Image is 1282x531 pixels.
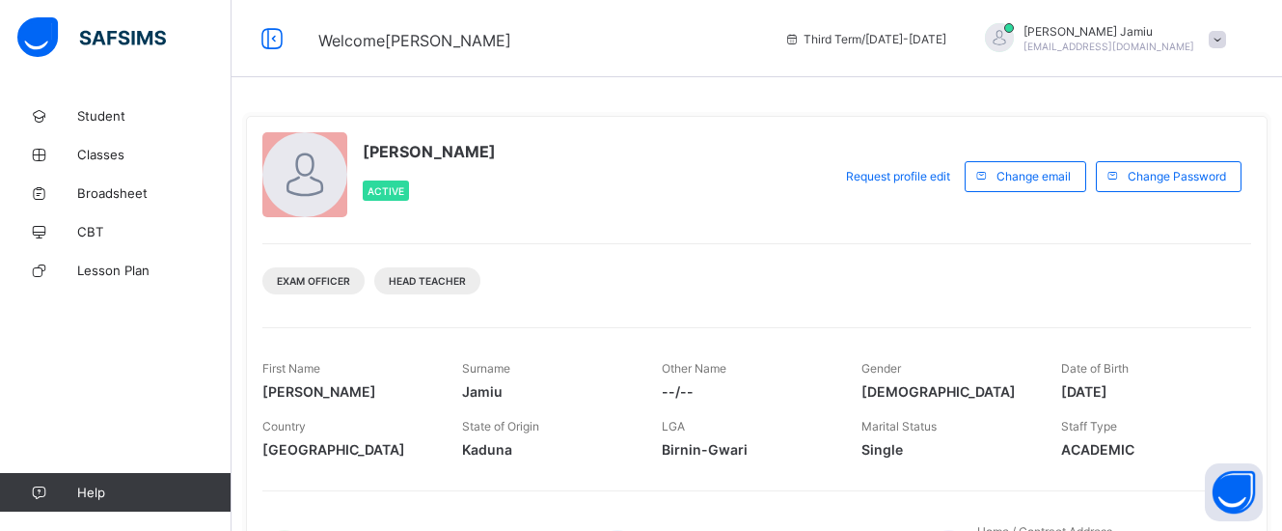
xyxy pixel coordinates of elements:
[1128,169,1226,183] span: Change Password
[462,419,539,433] span: State of Origin
[846,169,950,183] span: Request profile edit
[462,383,633,400] span: Jamiu
[1023,24,1194,39] span: [PERSON_NAME] Jamiu
[262,361,320,376] span: First Name
[462,361,510,376] span: Surname
[1205,463,1263,521] button: Open asap
[389,275,466,287] span: Head Teacher
[996,169,1071,183] span: Change email
[861,361,901,376] span: Gender
[318,31,511,50] span: Welcome [PERSON_NAME]
[662,419,685,433] span: LGA
[861,441,1032,458] span: Single
[77,263,232,278] span: Lesson Plan
[262,419,306,433] span: Country
[861,419,937,433] span: Marital Status
[1061,441,1232,458] span: ACADEMIC
[17,17,166,58] img: safsims
[1061,383,1232,400] span: [DATE]
[77,485,231,500] span: Help
[77,147,232,162] span: Classes
[1061,419,1117,433] span: Staff Type
[1061,361,1129,376] span: Date of Birth
[262,441,433,458] span: [GEOGRAPHIC_DATA]
[966,23,1236,55] div: AdamJamiu
[277,275,350,287] span: Exam Officer
[662,441,832,458] span: Birnin-Gwari
[368,185,404,197] span: Active
[861,383,1032,400] span: [DEMOGRAPHIC_DATA]
[662,383,832,400] span: --/--
[462,441,633,458] span: Kaduna
[784,32,946,46] span: session/term information
[1023,41,1194,52] span: [EMAIL_ADDRESS][DOMAIN_NAME]
[363,142,496,161] span: [PERSON_NAME]
[77,108,232,124] span: Student
[77,185,232,201] span: Broadsheet
[262,383,433,400] span: [PERSON_NAME]
[662,361,726,376] span: Other Name
[77,224,232,239] span: CBT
